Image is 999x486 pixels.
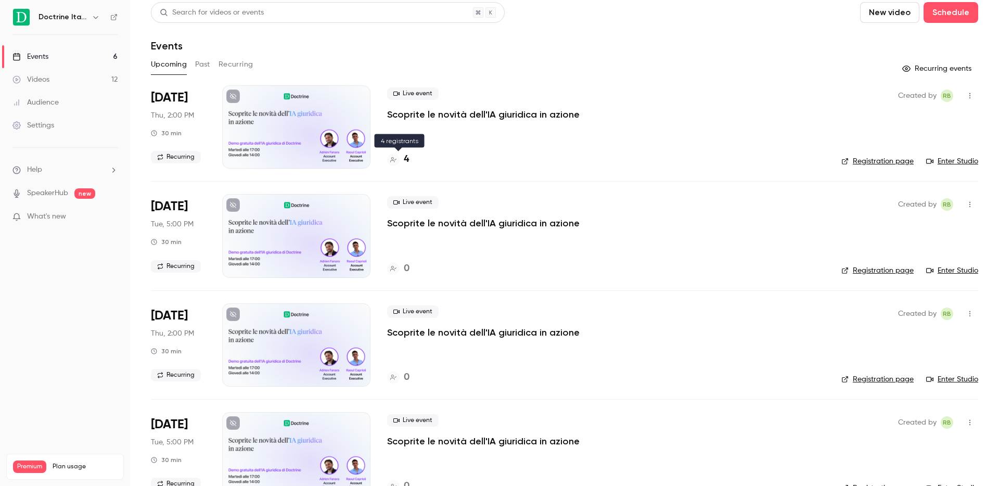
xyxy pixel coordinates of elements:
span: Romain Ballereau [941,89,953,102]
span: Live event [387,305,439,318]
span: Created by [898,89,937,102]
button: Recurring [219,56,253,73]
span: Help [27,164,42,175]
span: Tue, 5:00 PM [151,219,194,229]
span: Created by [898,308,937,320]
a: 0 [387,370,409,385]
h6: Doctrine Italia [39,12,87,22]
span: new [74,188,95,199]
h4: 4 [404,152,409,167]
h1: Events [151,40,183,52]
a: 4 [387,152,409,167]
span: [DATE] [151,416,188,433]
span: Live event [387,414,439,427]
button: Upcoming [151,56,187,73]
div: Search for videos or events [160,7,264,18]
div: 30 min [151,129,182,137]
a: Registration page [841,265,914,276]
a: Scoprite le novità dell'IA giuridica in azione [387,435,580,447]
button: New video [860,2,919,23]
span: Romain Ballereau [941,416,953,429]
button: Schedule [924,2,978,23]
span: RB [943,89,951,102]
span: Thu, 2:00 PM [151,110,194,121]
span: Romain Ballereau [941,198,953,211]
span: Live event [387,87,439,100]
div: Sep 18 Thu, 2:00 PM (Europe/Paris) [151,303,206,387]
iframe: Noticeable Trigger [105,212,118,222]
a: Registration page [841,374,914,385]
a: Scoprite le novità dell'IA giuridica in azione [387,217,580,229]
span: Created by [898,198,937,211]
span: Premium [13,461,46,473]
div: Events [12,52,48,62]
span: Recurring [151,369,201,381]
span: [DATE] [151,89,188,106]
button: Past [195,56,210,73]
span: Recurring [151,151,201,163]
a: Scoprite le novità dell'IA giuridica in azione [387,108,580,121]
div: Sep 11 Thu, 2:00 PM (Europe/Paris) [151,85,206,169]
div: Videos [12,74,49,85]
span: [DATE] [151,198,188,215]
a: Enter Studio [926,374,978,385]
span: Live event [387,196,439,209]
a: Registration page [841,156,914,167]
a: Enter Studio [926,265,978,276]
a: SpeakerHub [27,188,68,199]
button: Recurring events [898,60,978,77]
h4: 0 [404,370,409,385]
h4: 0 [404,262,409,276]
div: 30 min [151,238,182,246]
span: Created by [898,416,937,429]
span: RB [943,416,951,429]
span: What's new [27,211,66,222]
li: help-dropdown-opener [12,164,118,175]
span: RB [943,308,951,320]
div: Audience [12,97,59,108]
a: 0 [387,262,409,276]
div: 30 min [151,456,182,464]
span: RB [943,198,951,211]
span: Recurring [151,260,201,273]
div: 30 min [151,347,182,355]
span: [DATE] [151,308,188,324]
img: Doctrine Italia [13,9,30,25]
div: Settings [12,120,54,131]
a: Scoprite le novità dell'IA giuridica in azione [387,326,580,339]
span: Plan usage [53,463,117,471]
span: Thu, 2:00 PM [151,328,194,339]
span: Tue, 5:00 PM [151,437,194,447]
a: Enter Studio [926,156,978,167]
div: Sep 16 Tue, 5:00 PM (Europe/Paris) [151,194,206,277]
span: Romain Ballereau [941,308,953,320]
